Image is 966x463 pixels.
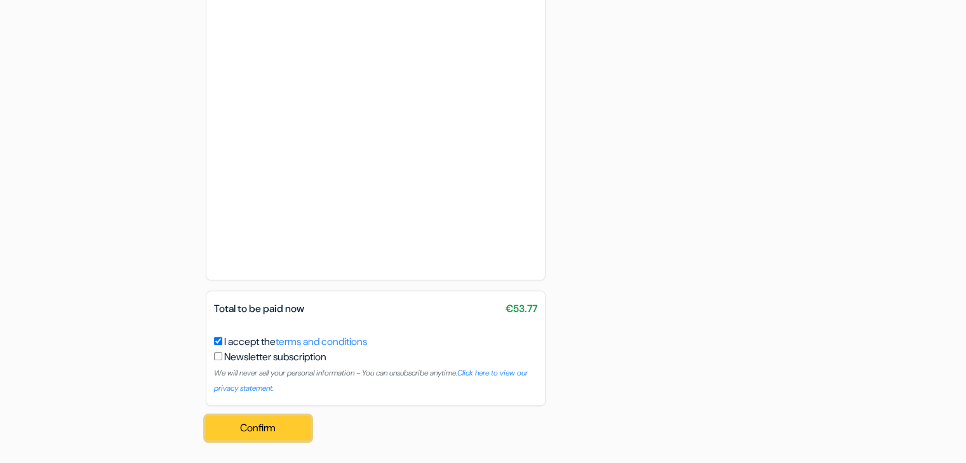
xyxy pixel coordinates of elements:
[224,349,326,365] label: Newsletter subscription
[214,368,528,393] a: Click here to view our privacy statement.
[206,416,311,440] button: Confirm
[224,334,367,349] label: I accept the
[214,368,528,393] small: We will never sell your personal information - You can unsubscribe anytime.
[276,335,367,348] a: terms and conditions
[506,301,537,316] span: €53.77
